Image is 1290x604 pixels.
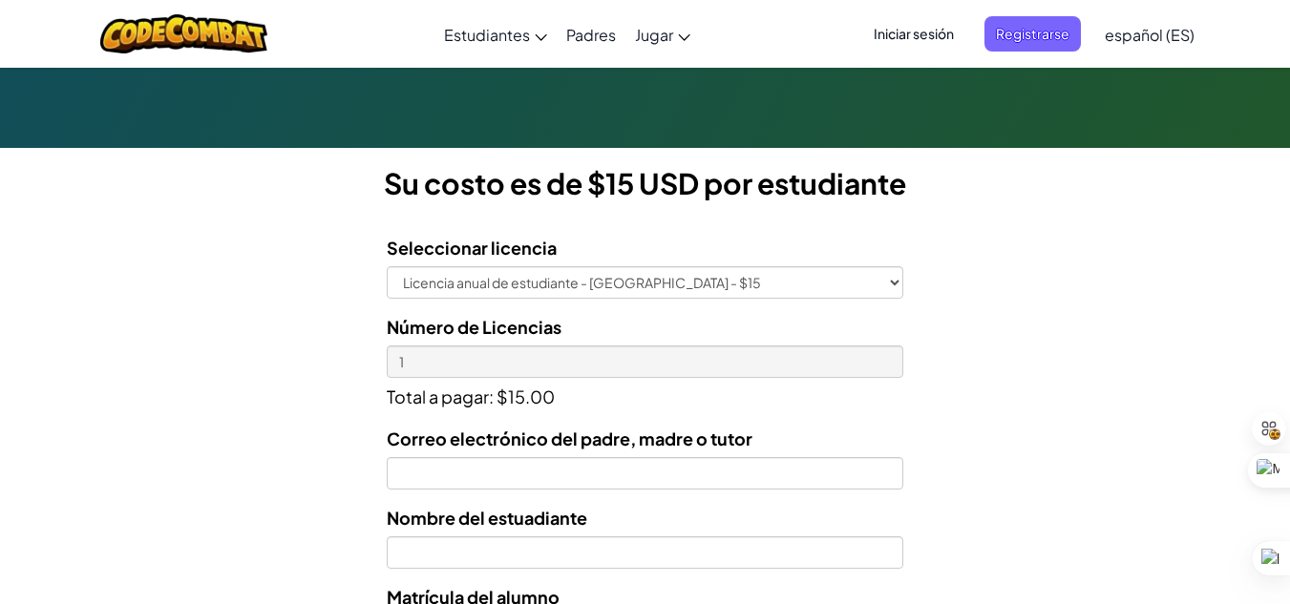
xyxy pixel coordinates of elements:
p: Total a pagar: $15.00 [387,378,902,410]
button: Registrarse [984,16,1081,52]
span: Jugar [635,25,673,45]
a: Padres [557,9,625,60]
button: Iniciar sesión [862,16,965,52]
label: Nombre del estuadiante [387,504,587,531]
label: Número de Licencias [387,313,561,341]
a: Jugar [625,9,700,60]
span: español (ES) [1105,25,1195,45]
img: CodeCombat logo [100,14,267,53]
label: Seleccionar licencia [387,234,557,261]
label: Correo electrónico del padre, madre o tutor [387,425,752,452]
a: Estudiantes [434,9,557,60]
span: Estudiantes [444,25,530,45]
a: español (ES) [1095,9,1204,60]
